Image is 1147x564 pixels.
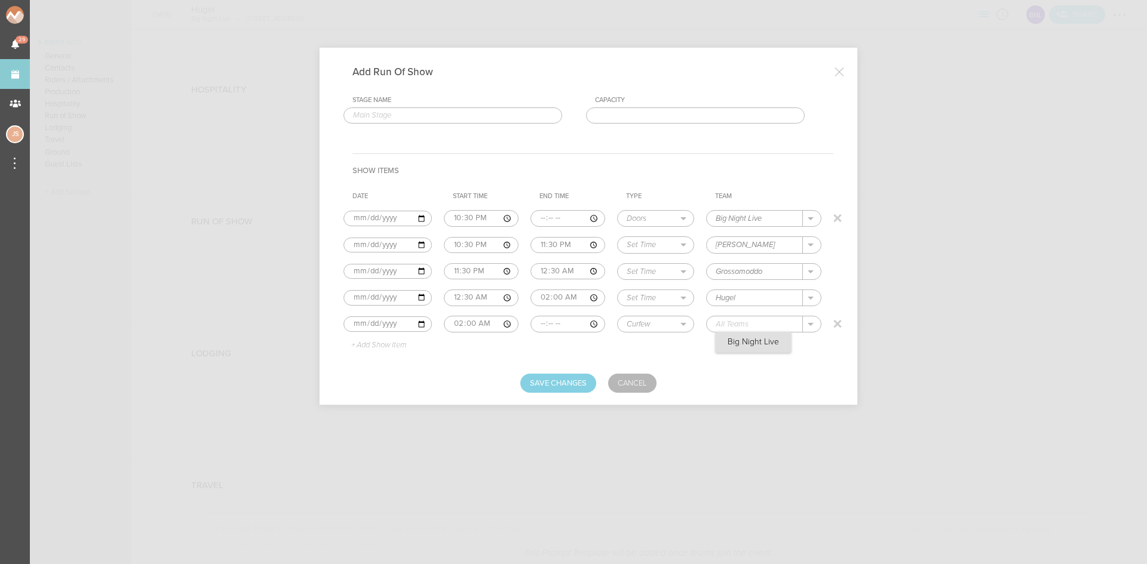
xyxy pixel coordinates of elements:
input: All Teams [707,211,803,226]
input: All Teams [707,237,803,252]
div: Stage Name [352,96,562,104]
input: All Teams [707,264,803,279]
th: Start Time [444,187,530,205]
input: All Teams [707,316,803,332]
p: Big Night Live [728,337,779,347]
div: Jessica Smith [6,125,24,143]
button: . [803,290,821,306]
img: NOMAD [6,6,73,24]
p: + Add Show Item [342,341,406,350]
button: . [803,316,821,332]
input: All Teams [707,290,803,306]
button: . [803,237,821,252]
h4: Add Run Of Show [352,66,451,78]
button: . [803,264,821,279]
div: Capacity [595,96,805,104]
button: Save Changes [520,374,596,393]
span: 29 [16,36,28,44]
button: . [803,211,821,226]
h4: Show Items [352,153,833,187]
th: End Time [530,187,617,205]
input: Main Stage [344,107,562,124]
th: Date [344,187,444,205]
a: Cancel [608,374,657,393]
th: Type [617,187,706,205]
th: Team [706,187,833,205]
